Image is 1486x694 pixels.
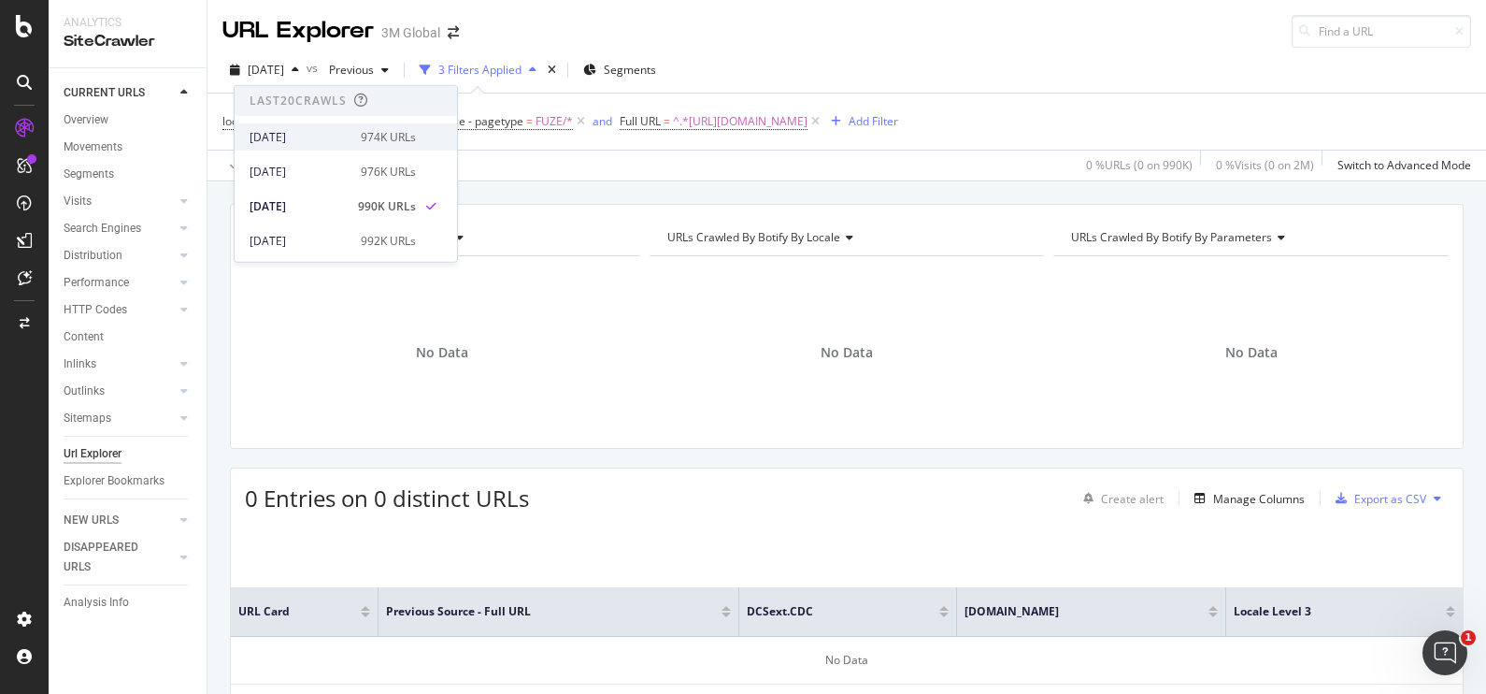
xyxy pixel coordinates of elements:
[64,444,193,464] a: Url Explorer
[64,300,127,320] div: HTTP Codes
[64,219,141,239] div: Search Engines
[64,165,114,184] div: Segments
[1213,491,1305,507] div: Manage Columns
[64,444,121,464] div: Url Explorer
[576,55,664,85] button: Segments
[667,229,840,245] span: URLs Crawled By Botify By locale
[526,113,533,129] span: =
[245,483,529,513] span: 0 Entries on 0 distinct URLs
[1330,151,1471,181] button: Switch to Advanced Mode
[64,471,164,491] div: Explorer Bookmarks
[1337,157,1471,173] div: Switch to Advanced Mode
[64,354,175,374] a: Inlinks
[64,327,193,347] a: Content
[361,232,416,249] div: 992K URLs
[64,137,193,157] a: Movements
[250,197,347,214] div: [DATE]
[231,637,1463,685] div: No Data
[593,112,612,130] button: and
[1422,630,1467,675] iframe: Intercom live chat
[1187,487,1305,510] button: Manage Columns
[64,31,192,52] div: SiteCrawler
[386,603,693,620] span: Previous Source - Full URL
[1292,15,1471,48] input: Find a URL
[248,62,284,78] span: 2025 Sep. 14th
[250,93,347,108] div: Last 20 Crawls
[821,343,873,362] span: No Data
[64,246,175,266] a: Distribution
[1067,223,1432,253] h4: URLs Crawled By Botify By parameters
[823,110,898,133] button: Add Filter
[64,511,175,530] a: NEW URLS
[361,163,416,180] div: 976K URLs
[416,343,468,362] span: No Data
[1328,484,1426,513] button: Export as CSV
[222,15,374,47] div: URL Explorer
[64,593,129,613] div: Analysis Info
[321,55,396,85] button: Previous
[64,110,193,130] a: Overview
[1086,157,1193,173] div: 0 % URLs ( 0 on 990K )
[64,83,145,103] div: CURRENT URLS
[64,165,193,184] a: Segments
[64,382,175,401] a: Outlinks
[536,108,573,135] span: FUZE/*
[64,382,105,401] div: Outlinks
[64,15,192,31] div: Analytics
[64,538,158,577] div: DISAPPEARED URLS
[1216,157,1314,173] div: 0 % Visits ( 0 on 2M )
[64,409,111,428] div: Sitemaps
[1076,484,1164,513] button: Create alert
[64,137,122,157] div: Movements
[64,192,92,211] div: Visits
[64,593,193,613] a: Analysis Info
[361,128,416,145] div: 974K URLs
[664,113,670,129] span: =
[222,151,277,181] button: Apply
[64,354,96,374] div: Inlinks
[64,471,193,491] a: Explorer Bookmarks
[604,62,656,78] span: Segments
[1101,491,1164,507] div: Create alert
[307,60,321,76] span: vs
[1461,630,1476,645] span: 1
[1234,603,1418,620] span: locale Level 3
[64,409,175,428] a: Sitemaps
[64,192,175,211] a: Visits
[849,113,898,129] div: Add Filter
[1225,343,1278,362] span: No Data
[673,108,807,135] span: ^.*[URL][DOMAIN_NAME]
[222,55,307,85] button: [DATE]
[664,223,1028,253] h4: URLs Crawled By Botify By locale
[620,113,661,129] span: Full URL
[64,327,104,347] div: Content
[412,55,544,85] button: 3 Filters Applied
[448,26,459,39] div: arrow-right-arrow-left
[381,23,440,42] div: 3M Global
[1071,229,1272,245] span: URLs Crawled By Botify By parameters
[64,273,175,293] a: Performance
[64,219,175,239] a: Search Engines
[64,246,122,266] div: Distribution
[250,232,350,249] div: [DATE]
[238,603,356,620] span: URL Card
[321,62,374,78] span: Previous
[250,128,350,145] div: [DATE]
[438,62,522,78] div: 3 Filters Applied
[964,603,1180,620] span: [DOMAIN_NAME]
[64,300,175,320] a: HTTP Codes
[64,83,175,103] a: CURRENT URLS
[544,61,560,80] div: times
[64,538,175,577] a: DISAPPEARED URLS
[222,113,293,129] span: locale Level 3
[64,110,108,130] div: Overview
[358,197,416,214] div: 990K URLs
[747,603,911,620] span: DCSext.CDC
[1354,491,1426,507] div: Export as CSV
[250,163,350,180] div: [DATE]
[64,511,119,530] div: NEW URLS
[64,273,129,293] div: Performance
[593,113,612,129] div: and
